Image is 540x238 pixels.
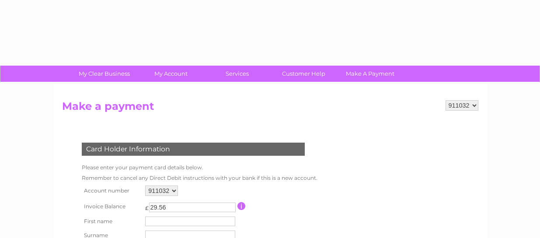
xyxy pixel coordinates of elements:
input: Information [237,202,246,210]
th: Account number [80,183,143,198]
a: Services [201,66,273,82]
div: Card Holder Information [82,143,305,156]
h2: Make a payment [62,100,478,117]
a: Customer Help [268,66,340,82]
th: First name [80,214,143,228]
th: Invoice Balance [80,198,143,214]
a: My Clear Business [68,66,140,82]
td: £ [145,200,149,211]
td: Remember to cancel any Direct Debit instructions with your bank if this is a new account. [80,173,320,183]
td: Please enter your payment card details below. [80,162,320,173]
a: My Account [135,66,207,82]
a: Make A Payment [334,66,406,82]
